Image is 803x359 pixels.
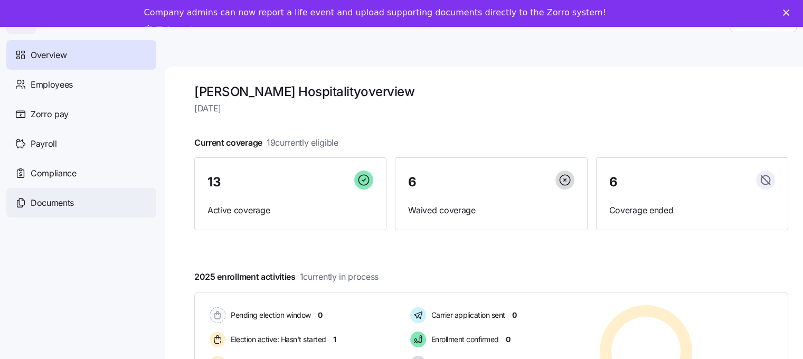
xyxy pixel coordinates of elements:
[6,188,156,218] a: Documents
[207,176,221,188] span: 13
[228,334,326,345] span: Election active: Hasn't started
[609,176,618,188] span: 6
[194,83,788,100] h1: [PERSON_NAME] Hospitality overview
[6,129,156,158] a: Payroll
[228,310,311,320] span: Pending election window
[31,196,74,210] span: Documents
[194,102,788,115] span: [DATE]
[31,49,67,62] span: Overview
[31,78,73,91] span: Employees
[408,176,417,188] span: 6
[6,40,156,70] a: Overview
[609,204,775,217] span: Coverage ended
[207,204,373,217] span: Active coverage
[194,136,338,149] span: Current coverage
[428,310,505,320] span: Carrier application sent
[6,70,156,99] a: Employees
[783,10,793,16] div: Close
[318,310,323,320] span: 0
[267,136,338,149] span: 19 currently eligible
[300,270,379,284] span: 1 currently in process
[428,334,499,345] span: Enrollment confirmed
[408,204,574,217] span: Waived coverage
[194,270,379,284] span: 2025 enrollment activities
[31,108,69,121] span: Zorro pay
[506,334,511,345] span: 0
[6,158,156,188] a: Compliance
[333,334,336,345] span: 1
[31,137,57,150] span: Payroll
[31,167,77,180] span: Compliance
[6,99,156,129] a: Zorro pay
[144,7,606,18] div: Company admins can now report a life event and upload supporting documents directly to the Zorro ...
[512,310,517,320] span: 0
[144,24,210,36] a: Take a tour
